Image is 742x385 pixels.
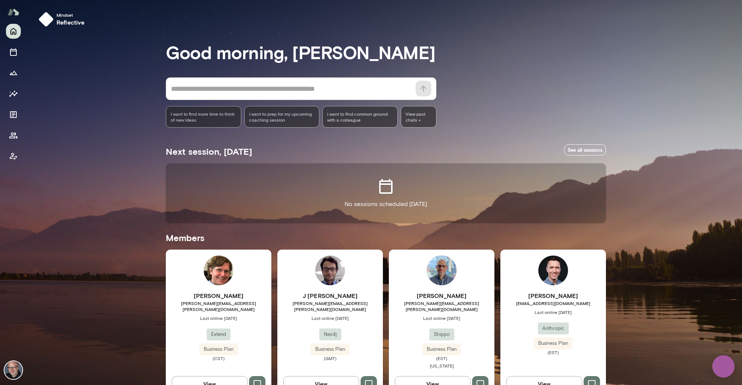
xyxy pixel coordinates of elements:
[6,128,21,143] button: Members
[6,149,21,164] button: Client app
[57,12,85,18] span: Mindset
[345,200,427,209] p: No sessions scheduled [DATE]
[204,256,233,285] img: Jonathan Sims
[171,111,236,123] span: I want to find more time to think of new ideas
[311,346,349,353] span: Business Plan
[166,42,606,62] h3: Good morning, [PERSON_NAME]
[315,256,345,285] img: J Barrasa
[166,291,271,300] h6: [PERSON_NAME]
[534,340,572,347] span: Business Plan
[6,24,21,39] button: Home
[6,45,21,60] button: Sessions
[166,106,241,128] div: I want to find more time to think of new ideas
[538,256,568,285] img: Brian Peters
[199,346,238,353] span: Business Plan
[166,145,252,157] h5: Next session, [DATE]
[319,331,341,338] span: Neo4j
[430,363,454,368] span: [US_STATE]
[4,361,22,379] img: Nick Gould
[422,346,461,353] span: Business Plan
[166,315,271,321] span: Last online [DATE]
[57,18,85,27] h6: reflective
[277,300,383,312] span: [PERSON_NAME][EMAIL_ADDRESS][PERSON_NAME][DOMAIN_NAME]
[277,315,383,321] span: Last online [DATE]
[6,65,21,80] button: Growth Plan
[327,111,393,123] span: I want to find common ground with a colleague
[277,355,383,361] span: (GMT)
[500,349,606,355] span: (EST)
[429,331,454,338] span: Shippo
[322,106,398,128] div: I want to find common ground with a colleague
[500,309,606,315] span: Last online [DATE]
[427,256,457,285] img: Neil Patel
[500,300,606,306] span: [EMAIL_ADDRESS][DOMAIN_NAME]
[538,325,569,332] span: Anthropic
[389,355,494,361] span: (EST)
[6,107,21,122] button: Documents
[389,291,494,300] h6: [PERSON_NAME]
[166,355,271,361] span: (CST)
[207,331,230,338] span: Extend
[564,144,606,156] a: See all sessions
[166,232,606,244] h5: Members
[249,111,315,123] span: I want to prep for my upcoming coaching session
[389,315,494,321] span: Last online [DATE]
[277,291,383,300] h6: J [PERSON_NAME]
[244,106,320,128] div: I want to prep for my upcoming coaching session
[39,12,54,27] img: mindset
[36,9,91,30] button: Mindsetreflective
[7,5,19,19] img: Mento
[166,300,271,312] span: [PERSON_NAME][EMAIL_ADDRESS][PERSON_NAME][DOMAIN_NAME]
[401,106,436,128] span: View past chats ->
[500,291,606,300] h6: [PERSON_NAME]
[389,300,494,312] span: [PERSON_NAME][EMAIL_ADDRESS][PERSON_NAME][DOMAIN_NAME]
[6,86,21,101] button: Insights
